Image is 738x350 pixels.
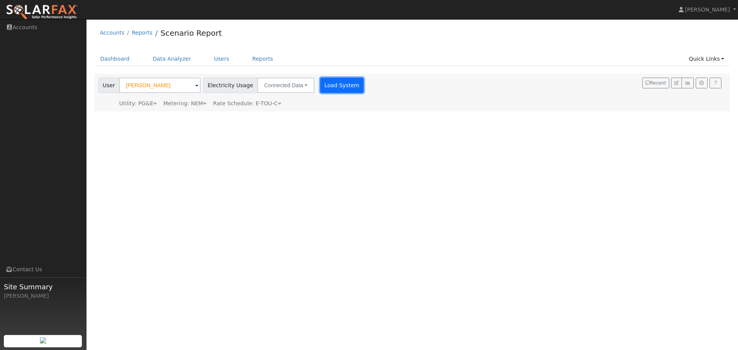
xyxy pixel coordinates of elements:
[320,78,364,93] button: Load System
[119,100,157,108] div: Utility: PG&E
[671,78,682,88] button: Edit User
[132,30,153,36] a: Reports
[4,292,82,300] div: [PERSON_NAME]
[203,78,258,93] span: Electricity Usage
[147,52,197,66] a: Data Analyzer
[257,78,314,93] button: Connected Data
[95,52,136,66] a: Dashboard
[208,52,235,66] a: Users
[213,100,281,106] span: Alias: H2ETOUCN
[696,78,708,88] button: Settings
[710,78,721,88] a: Help Link
[6,4,78,20] img: SolarFax
[685,7,730,13] span: [PERSON_NAME]
[163,100,206,108] div: Metering: NEM
[100,30,125,36] a: Accounts
[246,52,279,66] a: Reports
[119,78,201,93] input: Select a User
[160,28,222,38] a: Scenario Report
[40,337,46,343] img: retrieve
[4,282,82,292] span: Site Summary
[642,78,669,88] button: Recent
[683,52,730,66] a: Quick Links
[681,78,693,88] button: Multi-Series Graph
[98,78,120,93] span: User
